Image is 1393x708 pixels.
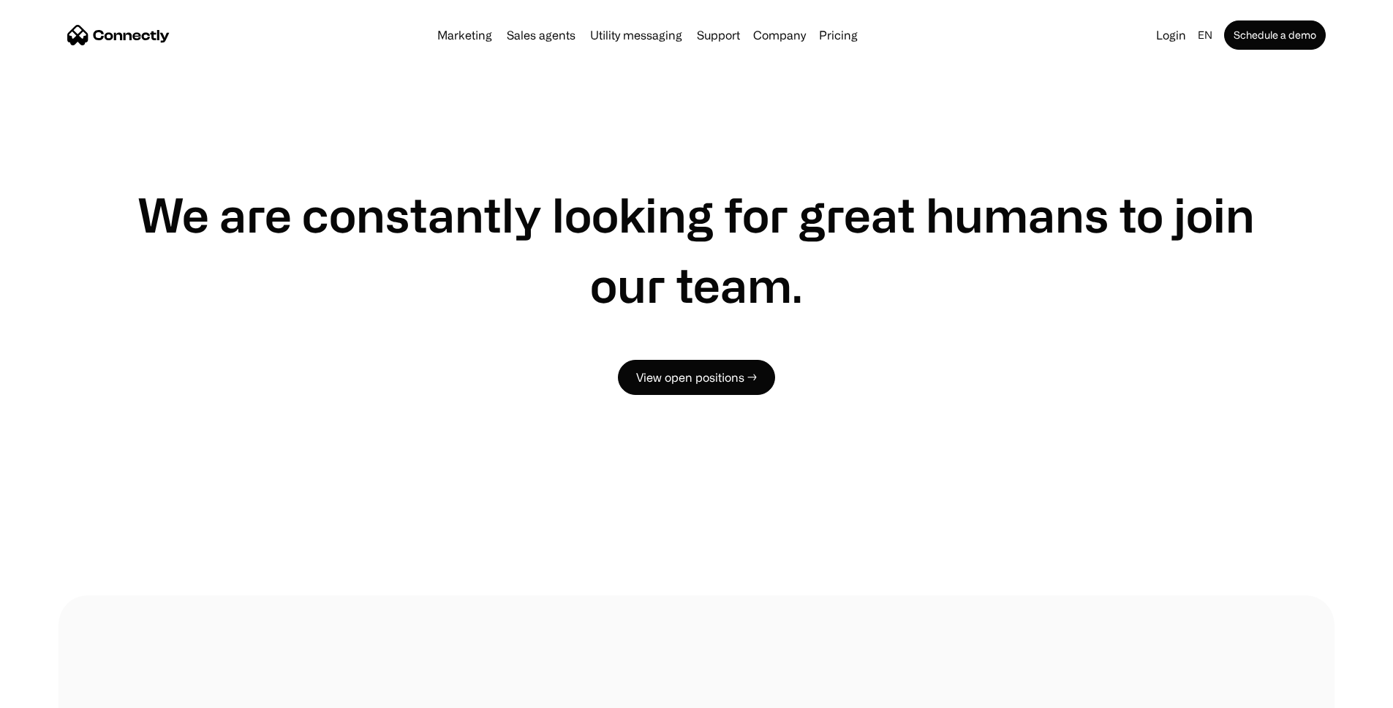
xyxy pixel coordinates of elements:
[753,25,806,45] div: Company
[691,29,746,41] a: Support
[501,29,581,41] a: Sales agents
[813,29,864,41] a: Pricing
[584,29,688,41] a: Utility messaging
[29,682,88,703] ul: Language list
[117,179,1276,320] h1: We are constantly looking for great humans to join our team.
[1198,25,1212,45] div: en
[431,29,498,41] a: Marketing
[1150,25,1192,45] a: Login
[67,24,170,46] a: home
[618,360,775,395] a: View open positions →
[749,25,810,45] div: Company
[15,681,88,703] aside: Language selected: English
[1192,25,1221,45] div: en
[1224,20,1326,50] a: Schedule a demo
